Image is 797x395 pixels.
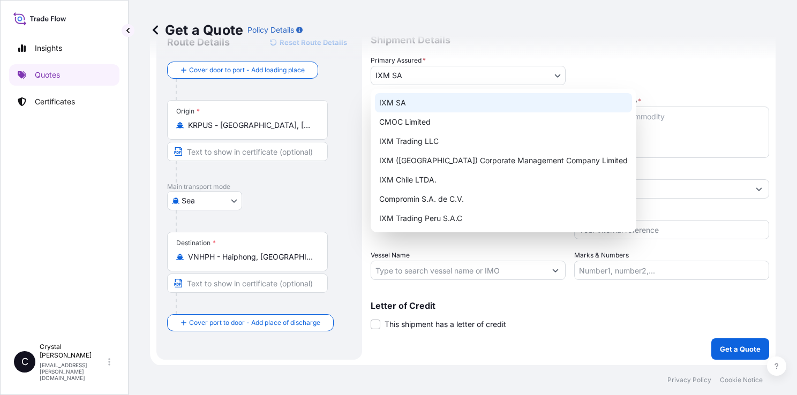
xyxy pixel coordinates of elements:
[176,239,216,247] div: Destination
[371,250,410,261] label: Vessel Name
[546,261,565,280] button: Show suggestions
[35,96,75,107] p: Certificates
[176,107,200,116] div: Origin
[371,261,546,280] input: Type to search vessel name or IMO
[188,120,314,131] input: Origin
[375,112,632,132] div: CMOC Limited
[375,151,632,170] div: IXM ([GEOGRAPHIC_DATA]) Corporate Management Company Limited
[9,37,119,59] a: Insights
[188,252,314,262] input: Destination
[35,70,60,80] p: Quotes
[35,43,62,54] p: Insights
[150,21,243,39] p: Get a Quote
[40,362,106,381] p: [EMAIL_ADDRESS][PERSON_NAME][DOMAIN_NAME]
[375,132,632,151] div: IXM Trading LLC
[247,25,294,35] p: Policy Details
[167,142,328,161] input: Text to appear on certificate
[574,261,769,280] input: Number1, number2,...
[720,344,761,354] p: Get a Quote
[167,191,242,210] button: Select transport
[375,209,632,228] div: IXM Trading Peru S.A.C
[575,179,749,199] input: Full name
[720,376,763,384] a: Cookie Notice
[9,64,119,86] a: Quotes
[667,376,711,384] a: Privacy Policy
[40,343,106,360] p: Crystal [PERSON_NAME]
[167,314,334,331] button: Cover port to door - Add place of discharge
[9,91,119,112] a: Certificates
[375,93,632,112] div: IXM SA
[574,250,629,261] label: Marks & Numbers
[375,189,632,209] div: Compromin S.A. de C.V.
[375,70,402,81] span: IXM SA
[21,356,28,367] span: C
[371,66,566,85] button: IXM SA
[371,55,426,66] span: Primary Assured
[574,220,769,239] input: Your internal reference
[189,317,320,328] span: Cover port to door - Add place of discharge
[749,179,769,199] button: Show suggestions
[711,338,769,360] button: Get a Quote
[167,183,351,191] p: Main transport mode
[167,62,318,79] button: Cover door to port - Add loading place
[182,195,195,206] span: Sea
[385,319,506,330] span: This shipment has a letter of credit
[189,65,305,75] span: Cover door to port - Add loading place
[371,301,769,310] p: Letter of Credit
[167,274,328,293] input: Text to appear on certificate
[375,170,632,189] div: IXM Chile LTDA.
